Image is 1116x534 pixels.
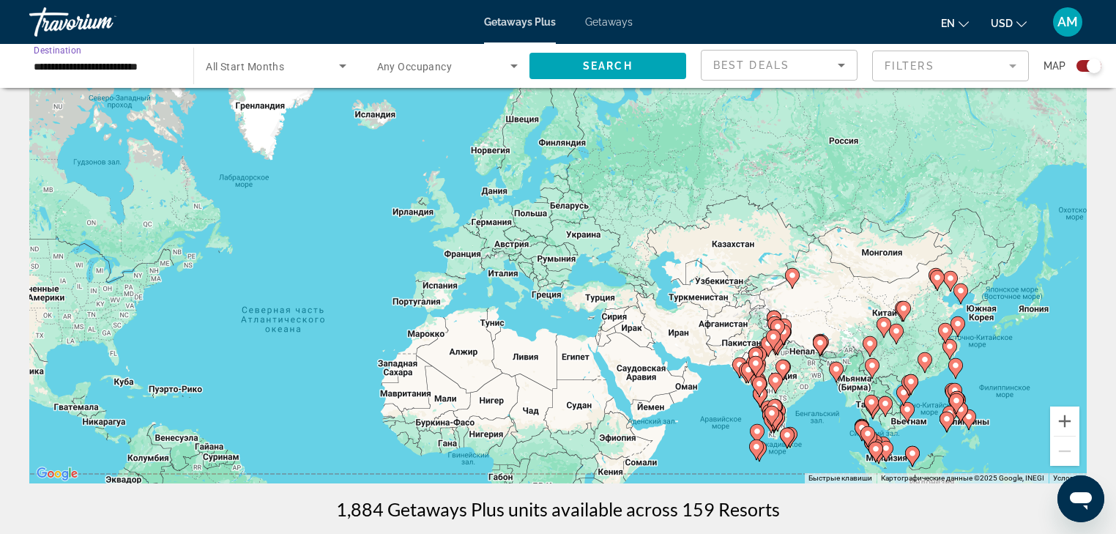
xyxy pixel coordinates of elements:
button: Filter [872,50,1029,82]
a: Условия (ссылка откроется в новой вкладке) [1053,474,1082,482]
span: Destination [34,45,81,55]
button: Search [529,53,686,79]
button: User Menu [1049,7,1087,37]
span: en [941,18,955,29]
img: Google [33,464,81,483]
a: Открыть эту область в Google Картах (в новом окне) [33,464,81,483]
a: Getaways Plus [484,16,556,28]
span: Картографические данные ©2025 Google, INEGI [881,474,1044,482]
button: Change language [941,12,969,34]
a: Travorium [29,3,176,41]
a: Getaways [585,16,633,28]
button: Уменьшить [1050,437,1079,466]
button: Увеличить [1050,407,1079,436]
button: Change currency [991,12,1027,34]
h1: 1,884 Getaways Plus units available across 159 Resorts [336,498,780,520]
span: Search [583,60,633,72]
span: AM [1057,15,1078,29]
span: USD [991,18,1013,29]
span: Best Deals [713,59,789,71]
mat-select: Sort by [713,56,845,74]
span: All Start Months [206,61,284,73]
span: Map [1044,56,1065,76]
span: Any Occupancy [377,61,453,73]
button: Быстрые клавиши [808,473,872,483]
iframe: Кнопка запуска окна обмена сообщениями [1057,475,1104,522]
